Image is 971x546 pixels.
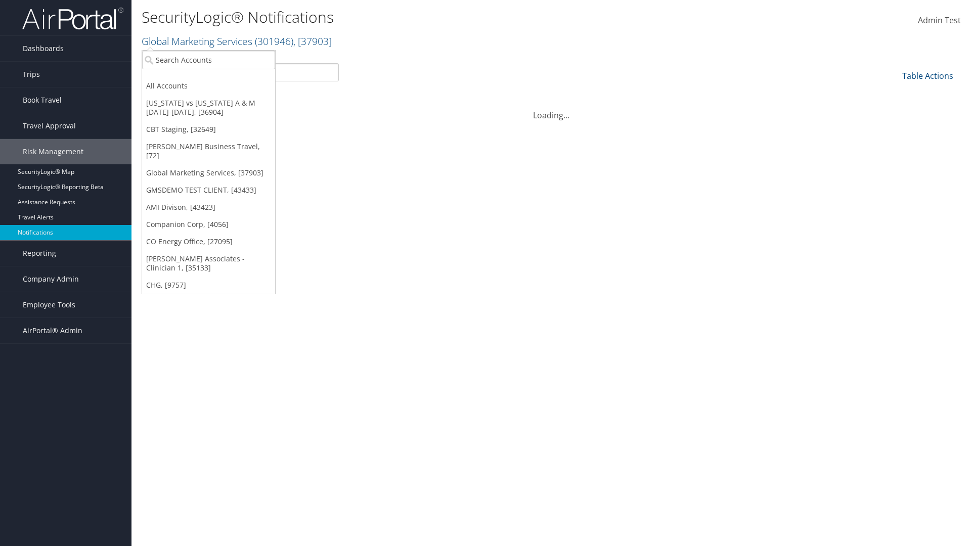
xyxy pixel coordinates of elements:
span: Travel Approval [23,113,76,139]
h1: SecurityLogic® Notifications [142,7,688,28]
span: Admin Test [918,15,961,26]
span: Book Travel [23,87,62,113]
a: GMSDEMO TEST CLIENT, [43433] [142,181,275,199]
a: Admin Test [918,5,961,36]
div: Loading... [142,97,961,121]
a: All Accounts [142,77,275,95]
a: AMI Divison, [43423] [142,199,275,216]
a: CO Energy Office, [27095] [142,233,275,250]
span: Reporting [23,241,56,266]
span: Company Admin [23,266,79,292]
a: Companion Corp, [4056] [142,216,275,233]
span: Trips [23,62,40,87]
span: Risk Management [23,139,83,164]
a: CHG, [9757] [142,277,275,294]
a: Table Actions [902,70,953,81]
span: Dashboards [23,36,64,61]
input: Search Accounts [142,51,275,69]
span: Employee Tools [23,292,75,317]
a: [US_STATE] vs [US_STATE] A & M [DATE]-[DATE], [36904] [142,95,275,121]
span: AirPortal® Admin [23,318,82,343]
a: Global Marketing Services, [37903] [142,164,275,181]
img: airportal-logo.png [22,7,123,30]
a: [PERSON_NAME] Business Travel, [72] [142,138,275,164]
a: CBT Staging, [32649] [142,121,275,138]
span: ( 301946 ) [255,34,293,48]
span: , [ 37903 ] [293,34,332,48]
a: [PERSON_NAME] Associates - Clinician 1, [35133] [142,250,275,277]
a: Global Marketing Services [142,34,332,48]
